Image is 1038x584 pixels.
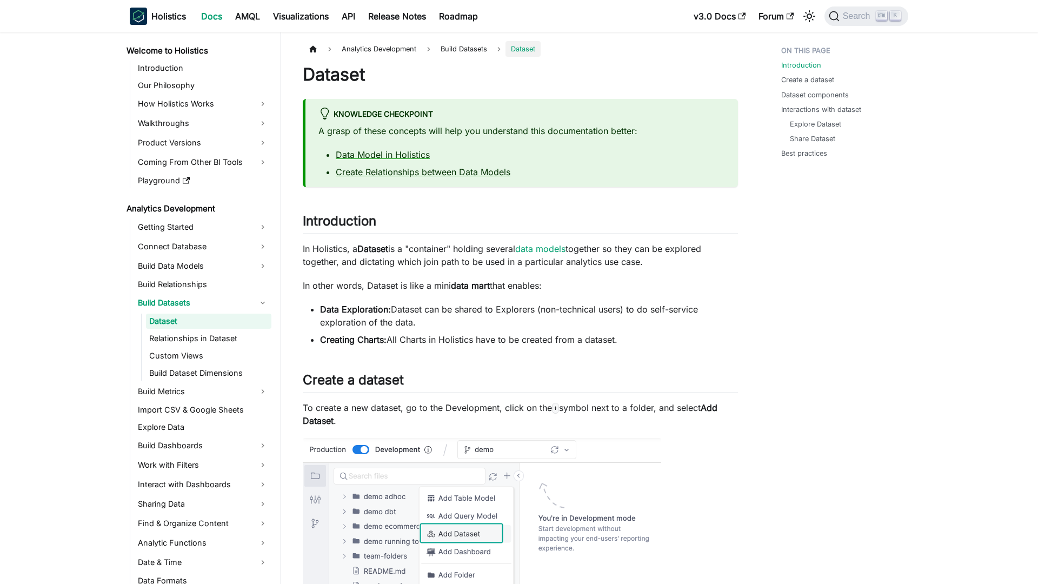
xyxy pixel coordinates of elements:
a: Explore Dataset [790,119,841,129]
a: data models [515,243,565,254]
a: Create Relationships between Data Models [336,167,510,177]
span: Dataset [505,41,541,57]
a: Playground [135,173,271,188]
nav: Breadcrumbs [303,41,738,57]
a: Analytic Functions [135,534,271,552]
span: Search [840,11,877,21]
a: How Holistics Works [135,95,271,112]
a: Build Metrics [135,383,271,400]
a: Build Data Models [135,257,271,275]
a: Build Relationships [135,277,271,292]
p: A grasp of these concepts will help you understand this documentation better: [318,124,725,137]
a: Relationships in Dataset [146,331,271,346]
a: HolisticsHolistics [130,8,186,25]
a: Connect Database [135,238,271,255]
a: Welcome to Holistics [123,43,271,58]
a: Roadmap [432,8,484,25]
a: Release Notes [362,8,432,25]
a: Build Dashboards [135,437,271,454]
a: Interactions with dataset [781,104,861,115]
h2: Introduction [303,213,738,234]
a: Introduction [135,61,271,76]
a: Getting Started [135,218,271,236]
a: Introduction [781,60,821,70]
div: Knowledge Checkpoint [318,108,725,122]
li: Dataset can be shared to Explorers (non-technical users) to do self-service exploration of the data. [320,303,738,329]
b: Holistics [151,10,186,23]
a: Build Datasets [135,294,271,311]
a: Docs [195,8,229,25]
a: Build Dataset Dimensions [146,366,271,381]
code: + [552,403,559,414]
a: Visualizations [267,8,335,25]
img: Holistics [130,8,147,25]
h1: Dataset [303,64,738,85]
nav: Docs sidebar [119,32,281,584]
span: Analytics Development [336,41,422,57]
a: AMQL [229,8,267,25]
a: Find & Organize Content [135,515,271,532]
a: Product Versions [135,134,271,151]
strong: Creating Charts: [320,334,387,345]
a: Dataset [146,314,271,329]
kbd: K [890,11,901,21]
strong: Dataset [357,243,388,254]
strong: data mart [451,280,490,291]
a: Dataset components [781,90,849,100]
button: Switch between dark and light mode (currently light mode) [801,8,818,25]
a: Share Dataset [790,134,835,144]
a: Our Philosophy [135,78,271,93]
a: Explore Data [135,420,271,435]
h2: Create a dataset [303,372,738,393]
a: Work with Filters [135,456,271,474]
a: API [335,8,362,25]
a: Create a dataset [781,75,834,85]
a: Home page [303,41,323,57]
a: Walkthroughs [135,115,271,132]
a: Sharing Data [135,495,271,513]
a: Custom Views [146,348,271,363]
p: In Holistics, a is a "container" holding several together so they can be explored together, and d... [303,242,738,268]
span: Build Datasets [435,41,493,57]
p: To create a new dataset, go to the Development, click on the symbol next to a folder, and select . [303,401,738,427]
a: v3.0 Docs [687,8,752,25]
button: Search (Ctrl+K) [824,6,908,26]
a: Analytics Development [123,201,271,216]
a: Interact with Dashboards [135,476,271,493]
p: In other words, Dataset is like a mini that enables: [303,279,738,292]
a: Import CSV & Google Sheets [135,402,271,417]
a: Best practices [781,148,827,158]
a: Data Model in Holistics [336,149,430,160]
strong: Data Exploration: [320,304,391,315]
a: Coming From Other BI Tools [135,154,271,171]
li: All Charts in Holistics have to be created from a dataset. [320,333,738,346]
a: Date & Time [135,554,271,571]
a: Forum [752,8,800,25]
